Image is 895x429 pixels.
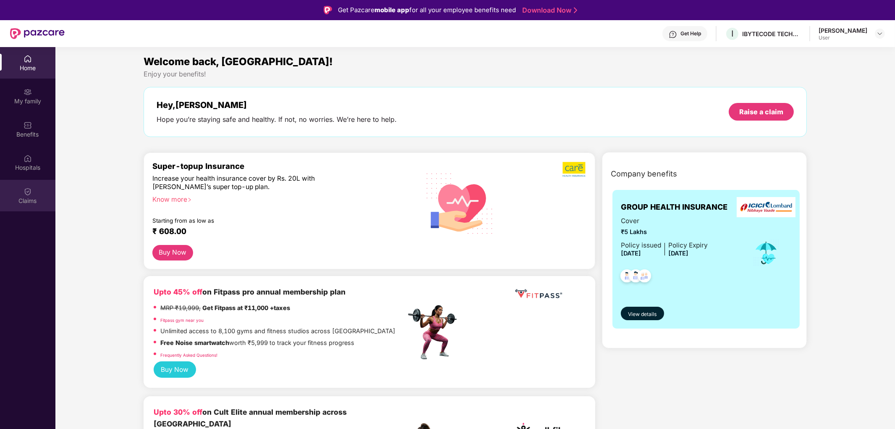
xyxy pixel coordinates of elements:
span: [DATE] [621,250,641,257]
b: Upto 30% off [154,408,202,416]
strong: mobile app [374,6,409,14]
span: Cover [621,216,708,226]
a: Fitpass gym near you [160,318,204,323]
p: worth ₹5,999 to track your fitness progress [160,338,354,348]
div: Policy issued [621,240,661,250]
div: Enjoy your benefits! [144,70,807,79]
img: svg+xml;base64,PHN2ZyB4bWxucz0iaHR0cDovL3d3dy53My5vcmcvMjAwMC9zdmciIHdpZHRoPSI0OC45NDMiIGhlaWdodD... [634,267,655,287]
div: Get Pazcare for all your employee benefits need [338,5,516,15]
button: Buy Now [154,361,196,378]
b: Upto 45% off [154,287,202,296]
div: Get Help [680,30,701,37]
img: svg+xml;base64,PHN2ZyBpZD0iQ2xhaW0iIHhtbG5zPSJodHRwOi8vd3d3LnczLm9yZy8yMDAwL3N2ZyIgd2lkdGg9IjIwIi... [24,187,32,196]
img: svg+xml;base64,PHN2ZyBpZD0iSG9zcGl0YWxzIiB4bWxucz0iaHR0cDovL3d3dy53My5vcmcvMjAwMC9zdmciIHdpZHRoPS... [24,154,32,163]
img: svg+xml;base64,PHN2ZyBpZD0iSG9tZSIgeG1sbnM9Imh0dHA6Ly93d3cudzMub3JnLzIwMDAvc3ZnIiB3aWR0aD0iMjAiIG... [24,55,32,63]
img: svg+xml;base64,PHN2ZyBpZD0iRHJvcGRvd24tMzJ4MzIiIHhtbG5zPSJodHRwOi8vd3d3LnczLm9yZy8yMDAwL3N2ZyIgd2... [877,30,883,37]
span: ₹5 Lakhs [621,227,708,237]
img: Logo [324,6,332,14]
img: svg+xml;base64,PHN2ZyBpZD0iSGVscC0zMngzMiIgeG1sbnM9Imh0dHA6Ly93d3cudzMub3JnLzIwMDAvc3ZnIiB3aWR0aD... [669,30,677,39]
img: fppp.png [513,286,564,302]
button: Buy Now [152,245,193,261]
img: b5dec4f62d2307b9de63beb79f102df3.png [563,161,586,177]
img: Stroke [574,6,577,15]
span: View details [628,311,657,318]
img: svg+xml;base64,PHN2ZyB4bWxucz0iaHR0cDovL3d3dy53My5vcmcvMjAwMC9zdmciIHhtbG5zOnhsaW5rPSJodHRwOi8vd3... [420,162,500,244]
div: Starting from as low as [152,217,370,223]
a: Download Now [522,6,575,15]
b: on Fitpass pro annual membership plan [154,287,345,296]
span: Welcome back, [GEOGRAPHIC_DATA]! [144,55,333,68]
del: MRP ₹19,999, [160,304,201,311]
img: svg+xml;base64,PHN2ZyBpZD0iQmVuZWZpdHMiIHhtbG5zPSJodHRwOi8vd3d3LnczLm9yZy8yMDAwL3N2ZyIgd2lkdGg9Ij... [24,121,32,129]
div: Increase your health insurance cover by Rs. 20L with [PERSON_NAME]’s super top-up plan. [152,174,369,192]
img: svg+xml;base64,PHN2ZyB4bWxucz0iaHR0cDovL3d3dy53My5vcmcvMjAwMC9zdmciIHdpZHRoPSI0OC45NDMiIGhlaWdodD... [625,267,646,287]
div: Raise a claim [739,107,783,116]
img: fpp.png [406,303,464,362]
div: Know more [152,195,400,201]
span: Company benefits [611,168,677,180]
span: right [187,197,192,202]
img: svg+xml;base64,PHN2ZyB3aWR0aD0iMjAiIGhlaWdodD0iMjAiIHZpZXdCb3g9IjAgMCAyMCAyMCIgZmlsbD0ibm9uZSIgeG... [24,88,32,96]
img: svg+xml;base64,PHN2ZyB4bWxucz0iaHR0cDovL3d3dy53My5vcmcvMjAwMC9zdmciIHdpZHRoPSI0OC45NDMiIGhlaWdodD... [617,267,637,287]
div: [PERSON_NAME] [819,26,867,34]
div: ₹ 608.00 [152,226,397,237]
p: Unlimited access to 8,100 gyms and fitness studios across [GEOGRAPHIC_DATA] [160,326,395,336]
img: New Pazcare Logo [10,28,65,39]
span: GROUP HEALTH INSURANCE [621,201,728,213]
div: Hey, [PERSON_NAME] [157,100,397,110]
div: User [819,34,867,41]
b: on Cult Elite annual membership across [GEOGRAPHIC_DATA] [154,408,347,428]
strong: Get Fitpass at ₹11,000 +taxes [202,304,290,311]
strong: Free Noise smartwatch [160,339,229,346]
img: icon [753,239,780,267]
div: Hope you’re staying safe and healthy. If not, no worries. We’re here to help. [157,115,397,124]
img: insurerLogo [737,197,796,218]
button: View details [621,307,664,320]
span: I [731,29,733,39]
a: Frequently Asked Questions! [160,353,217,358]
div: Policy Expiry [668,240,708,250]
span: [DATE] [668,250,688,257]
div: IBYTECODE TECHNOLOGIES PRIVATE LIMITED [742,30,801,38]
div: Super-topup Insurance [152,161,406,171]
